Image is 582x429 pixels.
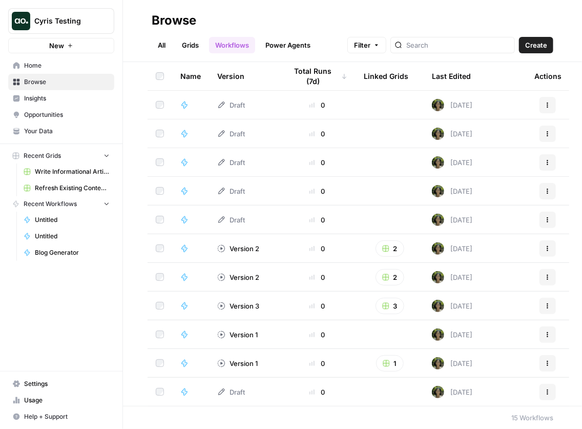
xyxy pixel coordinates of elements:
div: Version [217,62,244,90]
img: 9yzyh6jx8pyi0i4bg270dfgokx5n [432,99,444,111]
div: [DATE] [432,271,472,283]
div: [DATE] [432,300,472,312]
div: Total Runs (7d) [287,62,347,90]
span: Home [24,61,110,70]
div: 0 [287,186,347,196]
div: Version 3 [217,301,259,311]
div: Draft [217,100,245,110]
span: Recent Grids [24,151,61,160]
a: Usage [8,392,114,408]
div: 0 [287,129,347,139]
span: Recent Workflows [24,199,77,209]
div: 0 [287,100,347,110]
span: Browse [24,77,110,87]
button: New [8,38,114,53]
button: Workspace: Cyris Testing [8,8,114,34]
span: Cyris Testing [34,16,96,26]
a: All [152,37,172,53]
img: 9yzyh6jx8pyi0i4bg270dfgokx5n [432,300,444,312]
span: New [49,40,64,51]
img: 9yzyh6jx8pyi0i4bg270dfgokx5n [432,156,444,169]
a: Home [8,57,114,74]
a: Smart Image Selector [180,358,201,369]
div: 15 Workflows [511,413,553,423]
a: Untitled [180,186,201,196]
a: Browse [8,74,114,90]
button: Help + Support [8,408,114,425]
a: Untitled [180,215,201,225]
div: [DATE] [432,99,472,111]
a: Insights [8,90,114,107]
span: Your Data [24,127,110,136]
div: 0 [287,358,347,369]
a: Workflows [209,37,255,53]
a: Refresh Existing Content (1) [19,180,114,196]
div: Browse [152,12,196,29]
button: 3 [376,298,404,314]
span: Filter [354,40,370,50]
div: [DATE] [432,357,472,370]
div: [DATE] [432,386,472,398]
input: Search [406,40,510,50]
div: 0 [287,387,347,397]
div: Draft [217,129,245,139]
a: Untitled [19,228,114,244]
div: [DATE] [432,242,472,255]
div: Actions [534,62,562,90]
a: Untitled [180,129,201,139]
span: Usage [24,396,110,405]
div: Draft [217,387,245,397]
button: 1 [376,355,404,372]
a: Opportunities [8,107,114,123]
span: Untitled [35,232,110,241]
div: 0 [287,157,347,168]
div: Version 2 [217,272,259,282]
div: 0 [287,243,347,254]
span: Help + Support [24,412,110,421]
div: [DATE] [432,214,472,226]
button: Recent Workflows [8,196,114,212]
div: Draft [217,157,245,168]
img: 9yzyh6jx8pyi0i4bg270dfgokx5n [432,214,444,226]
div: 0 [287,215,347,225]
img: 9yzyh6jx8pyi0i4bg270dfgokx5n [432,185,444,197]
div: Last Edited [432,62,471,90]
div: Version 2 [217,243,259,254]
a: Power Agents [259,37,317,53]
div: 0 [287,301,347,311]
button: Create [519,37,553,53]
button: Recent Grids [8,148,114,164]
span: Settings [24,379,110,389]
img: 9yzyh6jx8pyi0i4bg270dfgokx5n [432,242,444,255]
img: 9yzyh6jx8pyi0i4bg270dfgokx5n [432,128,444,140]
span: Write Informational Articles [35,167,110,176]
div: Version 1 [217,358,258,369]
div: [DATE] [432,156,472,169]
div: [DATE] [432,185,472,197]
img: 9yzyh6jx8pyi0i4bg270dfgokx5n [432,386,444,398]
a: Blog Generator [180,243,201,254]
div: [DATE] [432,329,472,341]
a: Your Data [8,123,114,139]
div: Draft [217,215,245,225]
a: Untitled [180,100,201,110]
a: Competitor Home Page Analyzer [180,272,201,282]
span: Blog Generator [35,248,110,257]
span: Create [525,40,547,50]
div: Linked Grids [364,62,408,90]
a: Settings [8,376,114,392]
button: 2 [376,240,404,257]
img: 9yzyh6jx8pyi0i4bg270dfgokx5n [432,329,444,341]
span: Insights [24,94,110,103]
img: Cyris Testing Logo [12,12,30,30]
img: 9yzyh6jx8pyi0i4bg270dfgokx5n [432,357,444,370]
span: Untitled [35,215,110,224]
div: 0 [287,272,347,282]
a: Untitled [180,157,201,168]
div: [DATE] [432,128,472,140]
div: Draft [217,186,245,196]
div: 0 [287,330,347,340]
a: Write Informational Articles [19,164,114,180]
a: Competitor Brand Analyzer [180,301,201,311]
img: 9yzyh6jx8pyi0i4bg270dfgokx5n [432,271,444,283]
